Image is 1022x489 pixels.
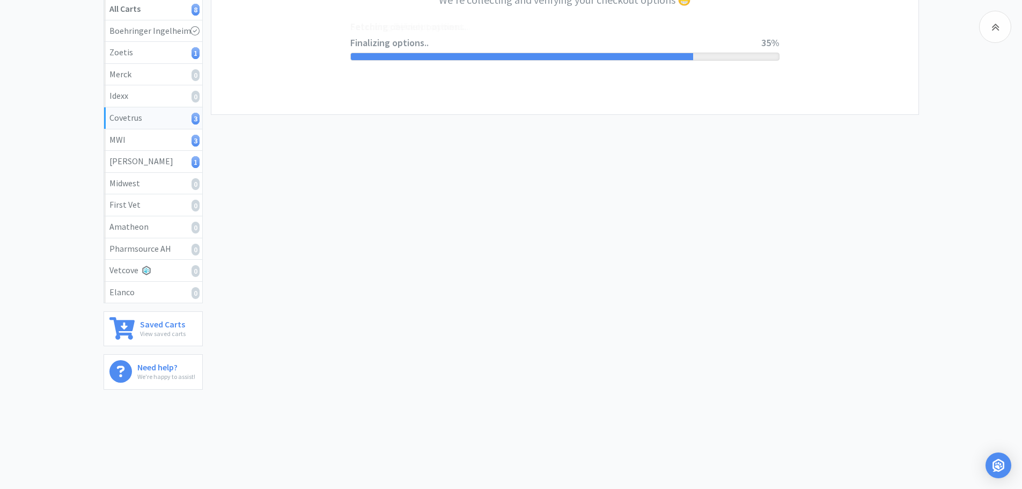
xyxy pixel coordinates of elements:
div: Elanco [109,286,197,300]
h6: Saved Carts [140,317,186,329]
i: 0 [192,200,200,211]
div: Zoetis [109,46,197,60]
a: Zoetis1 [104,42,202,64]
div: Vetcove [109,264,197,278]
div: [PERSON_NAME] [109,155,197,169]
h6: Need help? [137,360,195,371]
div: Idexx [109,89,197,103]
div: Boehringer Ingelheim [109,24,197,38]
div: Pharmsource AH [109,242,197,256]
i: 3 [192,135,200,147]
a: Idexx0 [104,85,202,107]
span: Fetching checkout options... [350,19,761,35]
a: Elanco0 [104,282,202,303]
strong: All Carts [109,3,141,14]
span: Finalizing options.. [350,35,761,51]
i: 1 [192,47,200,59]
span: 35% [761,37,780,49]
a: Boehringer Ingelheim [104,20,202,42]
a: Vetcove0 [104,260,202,282]
i: 0 [192,222,200,233]
a: [PERSON_NAME]1 [104,151,202,173]
a: Pharmsource AH0 [104,238,202,260]
a: Covetrus3 [104,107,202,129]
i: 8 [192,4,200,16]
p: View saved carts [140,329,186,339]
i: 0 [192,178,200,190]
div: First Vet [109,198,197,212]
a: Amatheon0 [104,216,202,238]
div: Amatheon [109,220,197,234]
a: MWI3 [104,129,202,151]
i: 0 [192,265,200,277]
i: 0 [192,91,200,103]
a: First Vet0 [104,194,202,216]
a: Midwest0 [104,173,202,195]
div: Merck [109,68,197,82]
div: MWI [109,133,197,147]
div: Covetrus [109,111,197,125]
a: Saved CartsView saved carts [104,311,203,346]
a: Merck0 [104,64,202,86]
p: We're happy to assist! [137,371,195,382]
div: Open Intercom Messenger [986,452,1011,478]
i: 0 [192,244,200,256]
i: 0 [192,69,200,81]
i: 3 [192,113,200,125]
i: 0 [192,287,200,299]
div: Midwest [109,177,197,191]
i: 1 [192,156,200,168]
